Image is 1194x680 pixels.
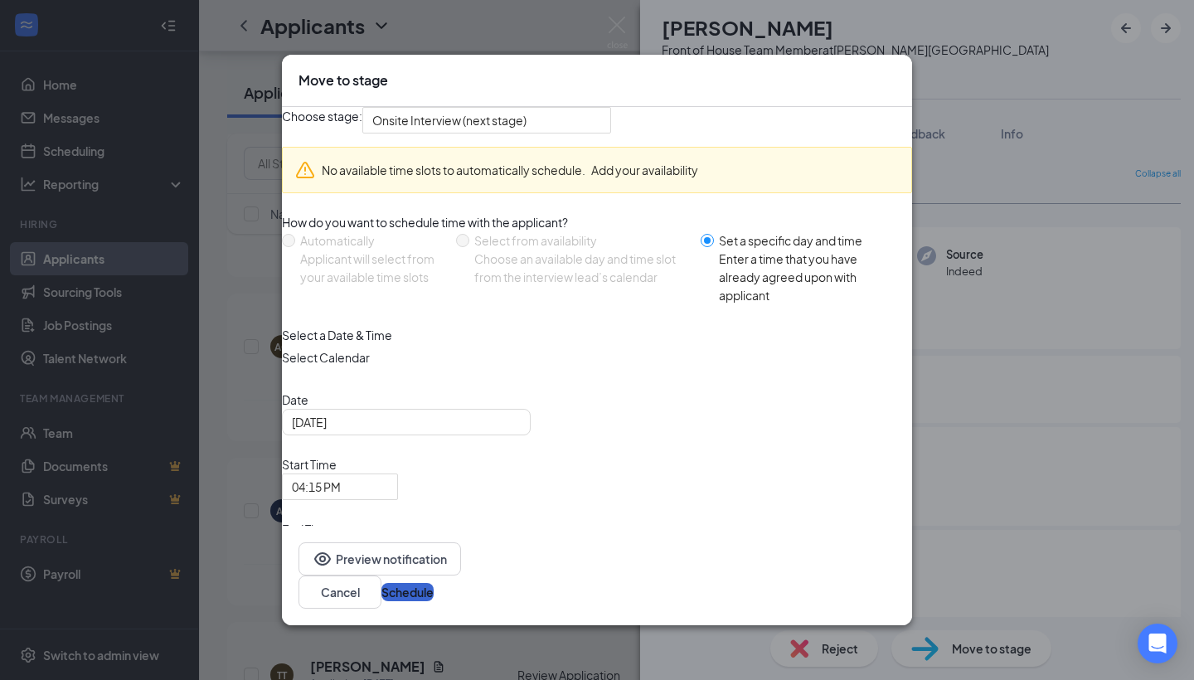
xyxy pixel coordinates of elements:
[282,326,912,344] div: Select a Date & Time
[282,107,362,134] span: Choose stage:
[298,576,381,609] button: Cancel
[372,108,527,133] span: Onsite Interview (next stage)
[282,348,912,367] span: Select Calendar
[313,549,332,569] svg: Eye
[282,455,398,474] span: Start Time
[591,161,698,179] button: Add your availability
[300,231,443,250] div: Automatically
[292,474,341,499] span: 04:15 PM
[295,160,315,180] svg: Warning
[298,71,388,90] h3: Move to stage
[292,413,517,431] input: Aug 28, 2025
[282,391,912,409] span: Date
[300,250,443,286] div: Applicant will select from your available time slots
[474,231,687,250] div: Select from availability
[1138,624,1177,663] div: Open Intercom Messenger
[298,542,461,576] button: EyePreview notification
[381,583,434,601] button: Schedule
[474,250,687,286] div: Choose an available day and time slot from the interview lead’s calendar
[719,250,899,304] div: Enter a time that you have already agreed upon with applicant
[282,213,912,231] div: How do you want to schedule time with the applicant?
[282,520,398,538] span: End Time
[322,161,899,179] div: No available time slots to automatically schedule.
[719,231,899,250] div: Set a specific day and time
